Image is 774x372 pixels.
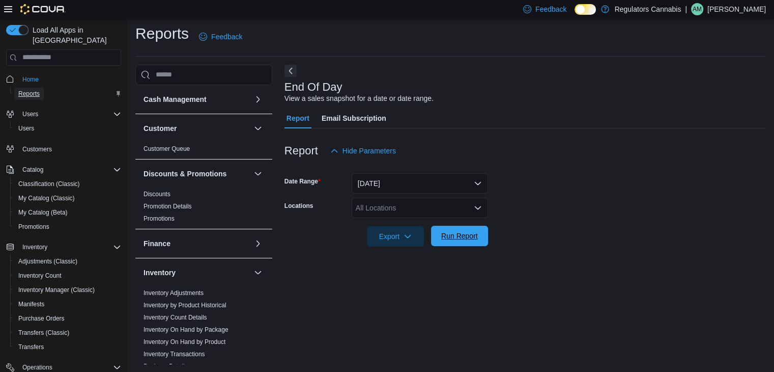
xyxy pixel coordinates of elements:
[252,267,264,279] button: Inventory
[135,143,272,159] div: Customer
[144,215,175,222] a: Promotions
[14,206,72,219] a: My Catalog (Beta)
[373,226,418,247] span: Export
[144,215,175,223] span: Promotions
[10,340,125,354] button: Transfers
[685,3,687,15] p: |
[18,143,56,155] a: Customers
[10,283,125,297] button: Inventory Manager (Classic)
[2,142,125,156] button: Customers
[14,312,69,325] a: Purchase Orders
[14,192,79,204] a: My Catalog (Classic)
[14,270,66,282] a: Inventory Count
[14,206,121,219] span: My Catalog (Beta)
[14,178,121,190] span: Classification (Classic)
[144,302,226,309] a: Inventory by Product Historical
[18,164,47,176] button: Catalog
[14,327,73,339] a: Transfers (Classic)
[14,221,121,233] span: Promotions
[22,145,52,153] span: Customers
[18,164,121,176] span: Catalog
[252,237,264,250] button: Finance
[431,226,488,246] button: Run Report
[2,107,125,121] button: Users
[284,65,297,77] button: Next
[10,311,125,326] button: Purchase Orders
[144,145,190,152] a: Customer Queue
[18,73,121,86] span: Home
[144,123,177,134] h3: Customer
[18,329,69,337] span: Transfers (Classic)
[10,220,125,234] button: Promotions
[22,363,52,371] span: Operations
[10,87,125,101] button: Reports
[144,289,204,297] a: Inventory Adjustments
[2,72,125,87] button: Home
[144,94,207,104] h3: Cash Management
[367,226,424,247] button: Export
[342,146,396,156] span: Hide Parameters
[18,194,75,202] span: My Catalog (Classic)
[144,202,192,210] span: Promotion Details
[2,163,125,177] button: Catalog
[14,122,38,135] a: Users
[18,314,65,323] span: Purchase Orders
[144,238,170,249] h3: Finance
[14,221,53,233] a: Promotions
[144,350,205,358] span: Inventory Transactions
[14,341,48,353] a: Transfers
[14,298,48,310] a: Manifests
[14,192,121,204] span: My Catalog (Classic)
[18,143,121,155] span: Customers
[14,327,121,339] span: Transfers (Classic)
[211,32,242,42] span: Feedback
[14,255,81,268] a: Adjustments (Classic)
[144,123,250,134] button: Customer
[18,300,44,308] span: Manifests
[18,180,80,188] span: Classification (Classic)
[441,231,478,241] span: Run Report
[284,93,434,104] div: View a sales snapshot for a date or date range.
[18,108,42,120] button: Users
[18,257,77,265] span: Adjustments (Classic)
[14,88,121,100] span: Reports
[195,26,246,47] a: Feedback
[693,3,702,15] span: AM
[144,191,170,198] a: Discounts
[14,270,121,282] span: Inventory Count
[144,289,204,297] span: Inventory Adjustments
[144,268,176,278] h3: Inventory
[14,88,44,100] a: Reports
[284,81,342,93] h3: End Of Day
[14,298,121,310] span: Manifests
[18,124,34,132] span: Users
[144,338,225,346] a: Inventory On Hand by Product
[252,93,264,105] button: Cash Management
[144,94,250,104] button: Cash Management
[144,268,250,278] button: Inventory
[144,363,188,370] a: Package Details
[22,75,39,84] span: Home
[144,203,192,210] a: Promotion Details
[22,110,38,118] span: Users
[18,90,40,98] span: Reports
[10,121,125,136] button: Users
[10,254,125,269] button: Adjustments (Classic)
[144,326,228,334] span: Inventory On Hand by Package
[575,4,596,15] input: Dark Mode
[18,286,95,294] span: Inventory Manager (Classic)
[20,4,66,14] img: Cova
[10,177,125,191] button: Classification (Classic)
[28,25,121,45] span: Load All Apps in [GEOGRAPHIC_DATA]
[144,351,205,358] a: Inventory Transactions
[10,205,125,220] button: My Catalog (Beta)
[22,243,47,251] span: Inventory
[474,204,482,212] button: Open list of options
[14,312,121,325] span: Purchase Orders
[144,238,250,249] button: Finance
[284,145,318,157] h3: Report
[14,284,99,296] a: Inventory Manager (Classic)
